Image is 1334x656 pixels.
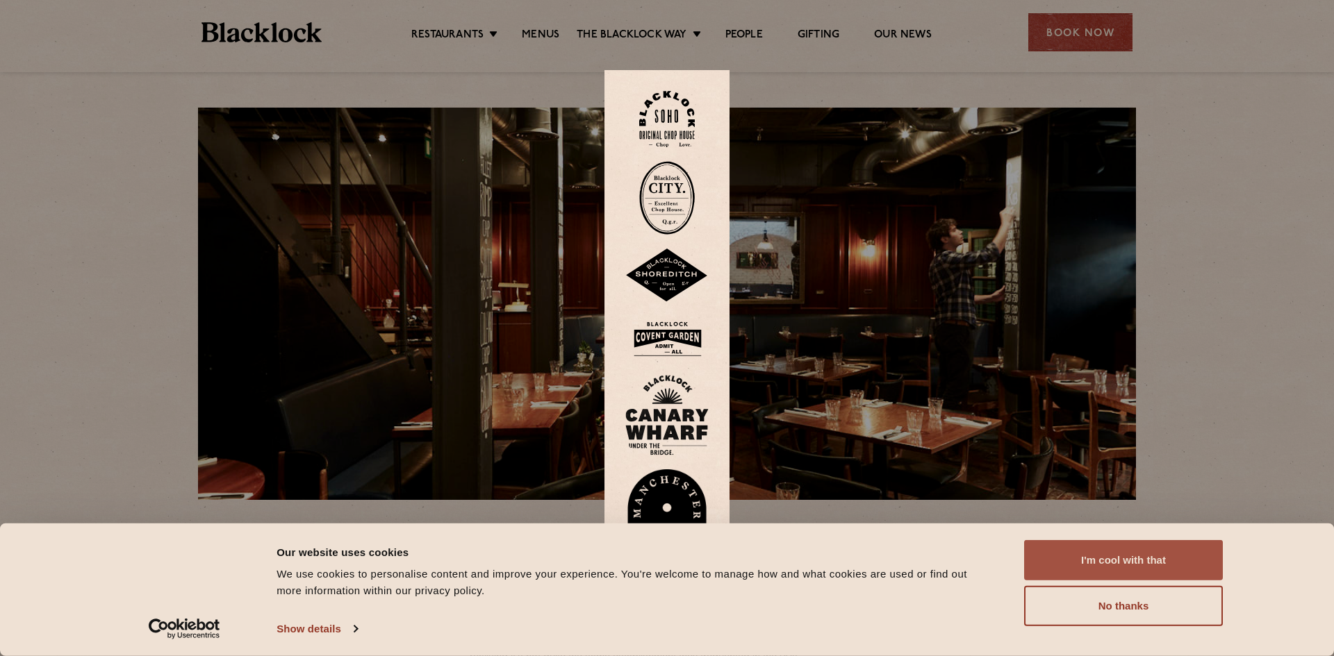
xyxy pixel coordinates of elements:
[639,91,695,147] img: Soho-stamp-default.svg
[625,249,709,303] img: Shoreditch-stamp-v2-default.svg
[277,544,993,560] div: Our website uses cookies
[625,317,709,362] img: BLA_1470_CoventGarden_Website_Solid.svg
[1024,586,1223,626] button: No thanks
[124,619,245,639] a: Usercentrics Cookiebot - opens in a new window
[625,375,709,455] img: BL_CW_Logo_Website.svg
[277,566,993,599] div: We use cookies to personalise content and improve your experience. You're welcome to manage how a...
[639,161,695,235] img: City-stamp-default.svg
[625,469,709,565] img: BL_Manchester_Logo-bleed.png
[277,619,357,639] a: Show details
[1024,540,1223,580] button: I'm cool with that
